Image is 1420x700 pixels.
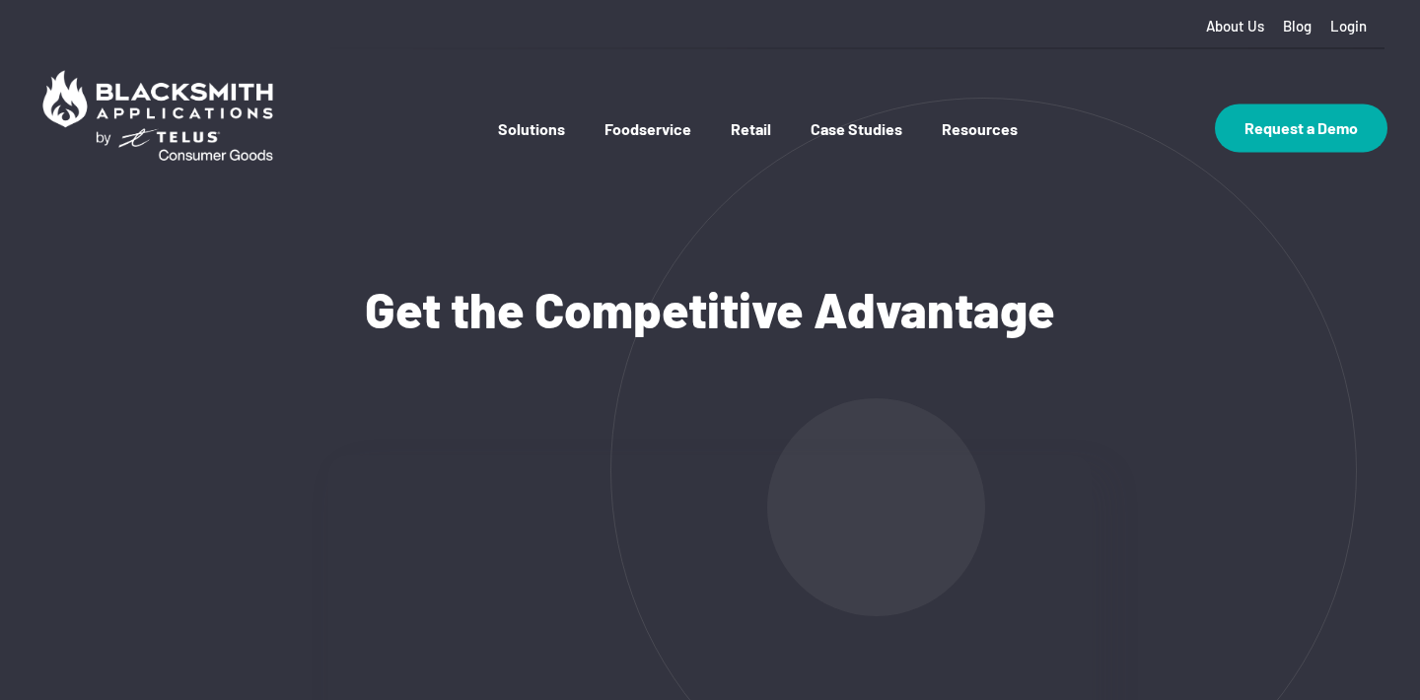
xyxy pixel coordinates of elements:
a: About Us [1206,18,1264,35]
h1: Get the Competitive Advantage [294,276,1125,341]
a: Blog [1283,18,1312,35]
a: Retail [731,119,771,177]
a: Foodservice [604,119,691,177]
a: Solutions [498,119,565,177]
a: Login [1330,18,1367,35]
a: Resources [942,119,1018,177]
a: Case Studies [811,119,902,177]
a: Request a Demo [1215,104,1387,152]
img: Blacksmith Applications by TELUS Consumer Goods [33,60,283,171]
